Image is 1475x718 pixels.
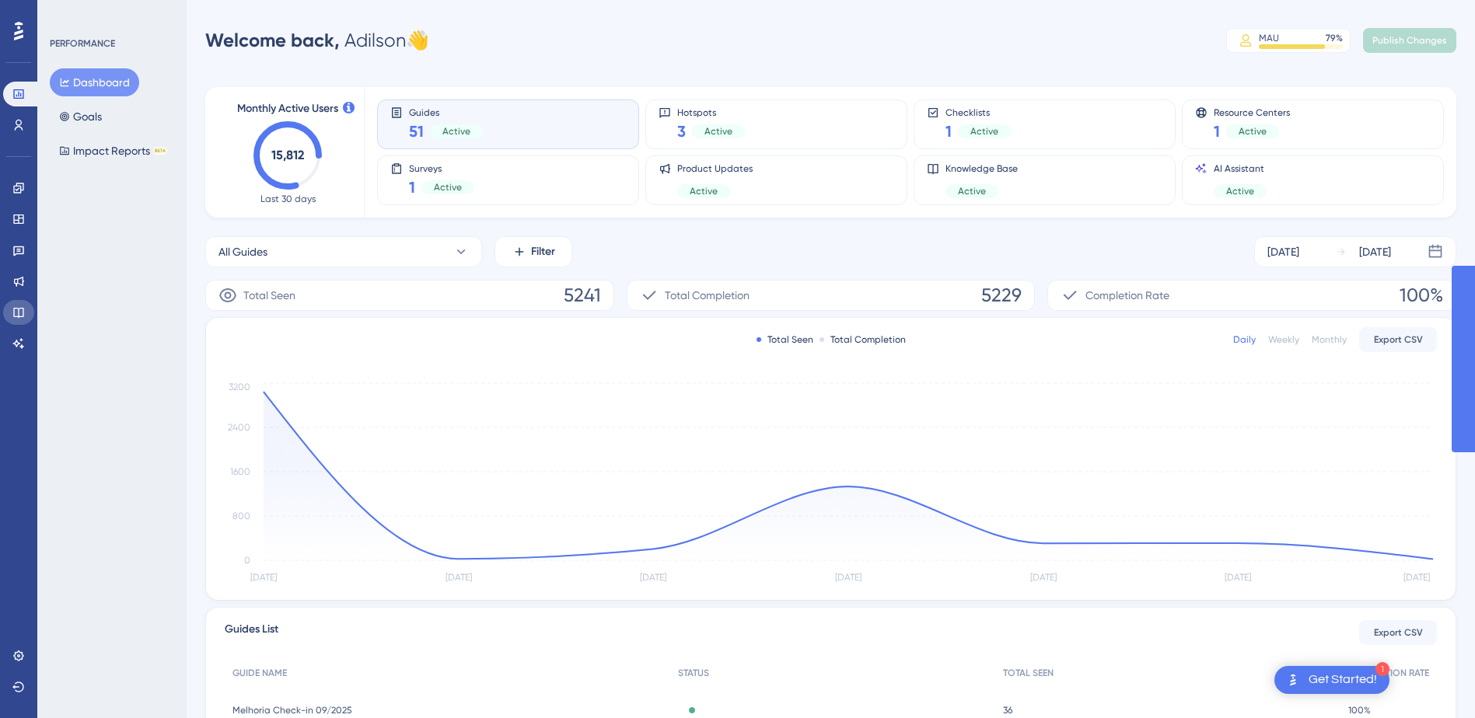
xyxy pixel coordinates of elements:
[757,333,813,346] div: Total Seen
[981,283,1022,308] span: 5229
[50,37,115,50] div: PERFORMANCE
[205,236,482,267] button: All Guides
[1214,162,1267,175] span: AI Assistant
[1030,572,1057,583] tspan: [DATE]
[1312,333,1347,346] div: Monthly
[232,667,287,679] span: GUIDE NAME
[835,572,862,583] tspan: [DATE]
[205,29,340,51] span: Welcome back,
[225,620,278,645] span: Guides List
[271,148,304,162] text: 15,812
[1003,667,1054,679] span: TOTAL SEEN
[1363,28,1456,53] button: Publish Changes
[230,466,250,477] tspan: 1600
[1359,620,1437,645] button: Export CSV
[1374,333,1423,346] span: Export CSV
[409,162,474,173] span: Surveys
[153,147,167,155] div: BETA
[1226,185,1254,197] span: Active
[1268,333,1299,346] div: Weekly
[244,555,250,566] tspan: 0
[665,286,750,305] span: Total Completion
[495,236,572,267] button: Filter
[442,125,470,138] span: Active
[1214,106,1290,117] span: Resource Centers
[409,176,415,198] span: 1
[237,99,338,118] span: Monthly Active Users
[1326,32,1343,44] div: 79 %
[690,185,718,197] span: Active
[205,28,429,53] div: Adilson 👋
[232,511,250,521] tspan: 800
[1233,333,1256,346] div: Daily
[1400,283,1443,308] span: 100%
[1214,120,1220,142] span: 1
[1375,662,1389,676] div: 1
[1225,572,1251,583] tspan: [DATE]
[945,162,1018,175] span: Knowledge Base
[50,68,139,96] button: Dashboard
[1372,34,1447,47] span: Publish Changes
[677,162,753,175] span: Product Updates
[250,572,277,583] tspan: [DATE]
[677,106,745,117] span: Hotspots
[50,137,177,165] button: Impact ReportsBETA
[409,120,424,142] span: 51
[1274,666,1389,694] div: Open Get Started! checklist, remaining modules: 1
[945,120,952,142] span: 1
[820,333,906,346] div: Total Completion
[1374,626,1423,639] span: Export CSV
[218,242,267,261] span: All Guides
[228,422,250,433] tspan: 2400
[1348,704,1371,716] span: 100%
[1359,242,1391,261] div: [DATE]
[1267,242,1299,261] div: [DATE]
[229,382,250,392] tspan: 3200
[1309,671,1377,688] div: Get Started!
[640,572,666,583] tspan: [DATE]
[677,120,686,142] span: 3
[1085,286,1169,305] span: Completion Rate
[50,103,111,131] button: Goals
[232,704,352,716] span: Melhoria Check-in 09/2025
[1003,704,1012,716] span: 36
[678,667,709,679] span: STATUS
[1403,572,1430,583] tspan: [DATE]
[434,181,462,193] span: Active
[1410,657,1456,703] iframe: UserGuiding AI Assistant Launcher
[243,286,295,305] span: Total Seen
[1359,327,1437,352] button: Export CSV
[1348,667,1429,679] span: COMPLETION RATE
[704,125,732,138] span: Active
[409,106,483,117] span: Guides
[531,242,555,261] span: Filter
[958,185,986,197] span: Active
[260,193,316,205] span: Last 30 days
[1259,32,1279,44] div: MAU
[1284,671,1302,689] img: launcher-image-alternative-text
[1239,125,1267,138] span: Active
[564,283,601,308] span: 5241
[446,572,472,583] tspan: [DATE]
[970,125,998,138] span: Active
[945,106,1011,117] span: Checklists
